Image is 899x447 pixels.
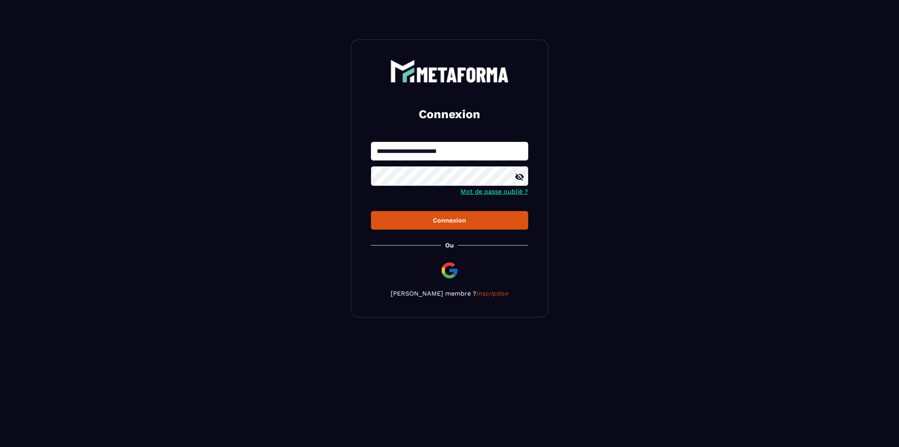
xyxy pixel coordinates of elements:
a: Mot de passe oublié ? [461,188,528,195]
p: Ou [445,241,454,249]
img: google [440,261,459,280]
img: logo [390,60,509,83]
a: logo [371,60,528,83]
div: Connexion [377,217,522,224]
h2: Connexion [380,106,519,122]
p: [PERSON_NAME] membre ? [371,290,528,297]
button: Connexion [371,211,528,230]
a: Inscription [476,290,509,297]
